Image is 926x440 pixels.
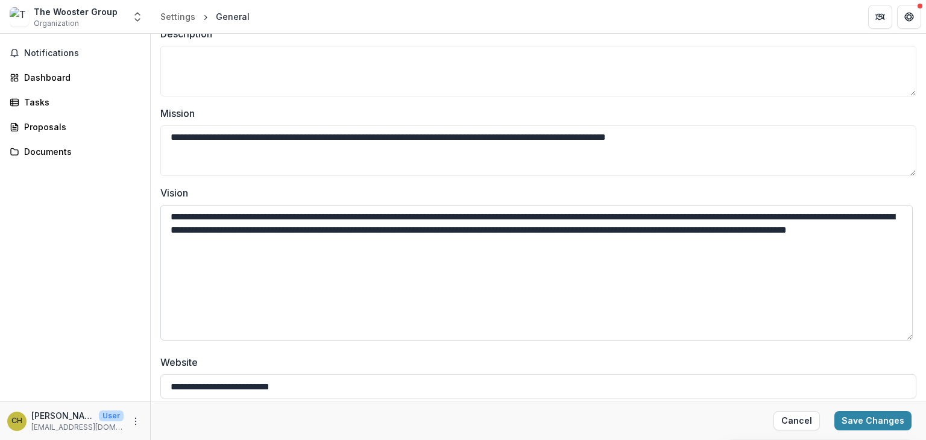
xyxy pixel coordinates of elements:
a: Proposals [5,117,145,137]
span: Organization [34,18,79,29]
button: Open entity switcher [129,5,146,29]
div: Documents [24,145,136,158]
p: User [99,410,124,421]
a: Settings [156,8,200,25]
button: Partners [868,5,892,29]
div: General [216,10,250,23]
button: Notifications [5,43,145,63]
nav: breadcrumb [156,8,254,25]
label: Mission [160,106,909,121]
label: Description [160,27,909,41]
div: Proposals [24,121,136,133]
div: Dashboard [24,71,136,84]
button: Save Changes [834,411,912,430]
label: Vision [160,186,909,200]
p: [EMAIL_ADDRESS][DOMAIN_NAME] [31,422,124,433]
div: Tasks [24,96,136,108]
button: Get Help [897,5,921,29]
div: Settings [160,10,195,23]
a: Tasks [5,92,145,112]
div: The Wooster Group [34,5,118,18]
a: Documents [5,142,145,162]
img: The Wooster Group [10,7,29,27]
button: Cancel [773,411,820,430]
label: Website [160,355,909,369]
div: Cynthia Hedstrom [11,417,22,425]
a: Dashboard [5,68,145,87]
span: Notifications [24,48,140,58]
p: [PERSON_NAME] [31,409,94,422]
button: More [128,414,143,429]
